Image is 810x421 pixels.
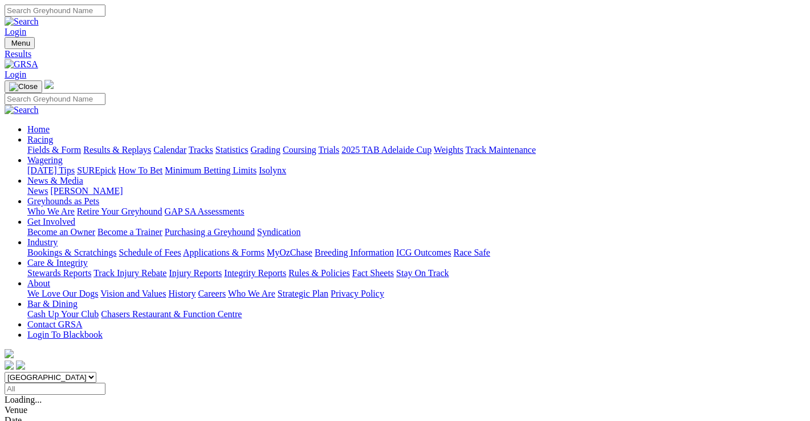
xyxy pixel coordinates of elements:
a: Industry [27,237,58,247]
div: Venue [5,405,805,415]
a: [PERSON_NAME] [50,186,123,196]
a: Privacy Policy [331,289,384,298]
a: Calendar [153,145,186,155]
a: Login [5,70,26,79]
a: Weights [434,145,463,155]
img: facebook.svg [5,361,14,370]
a: How To Bet [119,165,163,175]
img: Close [9,82,38,91]
div: Industry [27,248,805,258]
img: logo-grsa-white.png [44,80,54,89]
a: Become an Owner [27,227,95,237]
a: Careers [198,289,226,298]
span: Menu [11,39,30,47]
div: About [27,289,805,299]
a: Greyhounds as Pets [27,196,99,206]
div: Get Involved [27,227,805,237]
div: News & Media [27,186,805,196]
a: Racing [27,135,53,144]
a: History [168,289,196,298]
a: Strategic Plan [278,289,328,298]
a: Statistics [215,145,249,155]
a: Trials [318,145,339,155]
div: Racing [27,145,805,155]
a: Vision and Values [100,289,166,298]
a: Track Maintenance [466,145,536,155]
a: News & Media [27,176,83,185]
a: Cash Up Your Club [27,309,99,319]
a: Bar & Dining [27,299,78,309]
a: Schedule of Fees [119,248,181,257]
a: News [27,186,48,196]
a: Integrity Reports [224,268,286,278]
a: Who We Are [27,207,75,216]
a: MyOzChase [267,248,312,257]
a: Race Safe [453,248,490,257]
a: Fields & Form [27,145,81,155]
a: Who We Are [228,289,275,298]
img: Search [5,105,39,115]
a: Wagering [27,155,63,165]
a: Results [5,49,805,59]
a: Retire Your Greyhound [77,207,162,216]
a: Applications & Forms [183,248,264,257]
a: Login To Blackbook [27,330,103,339]
a: SUREpick [77,165,116,175]
a: Track Injury Rebate [93,268,166,278]
a: Contact GRSA [27,319,82,329]
div: Wagering [27,165,805,176]
a: [DATE] Tips [27,165,75,175]
a: Grading [251,145,280,155]
img: GRSA [5,59,38,70]
button: Toggle navigation [5,80,42,93]
a: About [27,278,50,288]
a: Care & Integrity [27,258,88,268]
a: Chasers Restaurant & Function Centre [101,309,242,319]
a: Rules & Policies [288,268,350,278]
a: Syndication [257,227,300,237]
a: Home [27,124,50,134]
button: Toggle navigation [5,37,35,49]
div: Greyhounds as Pets [27,207,805,217]
a: Breeding Information [315,248,394,257]
a: Minimum Betting Limits [165,165,257,175]
img: Search [5,17,39,27]
img: twitter.svg [16,361,25,370]
a: Bookings & Scratchings [27,248,116,257]
a: 2025 TAB Adelaide Cup [341,145,432,155]
div: Bar & Dining [27,309,805,319]
a: Login [5,27,26,37]
a: Tracks [189,145,213,155]
a: ICG Outcomes [396,248,451,257]
a: Isolynx [259,165,286,175]
a: Coursing [283,145,316,155]
img: logo-grsa-white.png [5,349,14,358]
a: GAP SA Assessments [165,207,245,216]
input: Select date [5,383,105,395]
input: Search [5,93,105,105]
span: Loading... [5,395,42,404]
a: We Love Our Dogs [27,289,98,298]
a: Purchasing a Greyhound [165,227,255,237]
div: Care & Integrity [27,268,805,278]
a: Become a Trainer [97,227,162,237]
a: Injury Reports [169,268,222,278]
a: Fact Sheets [352,268,394,278]
input: Search [5,5,105,17]
a: Stay On Track [396,268,449,278]
a: Results & Replays [83,145,151,155]
a: Get Involved [27,217,75,226]
a: Stewards Reports [27,268,91,278]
